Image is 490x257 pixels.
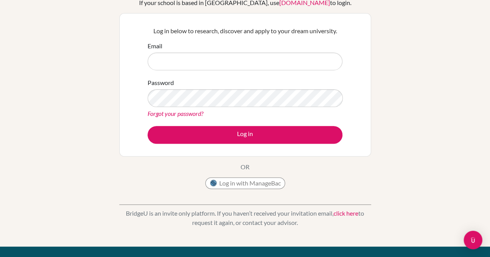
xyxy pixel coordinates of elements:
[148,78,174,87] label: Password
[464,231,482,249] div: Open Intercom Messenger
[205,177,285,189] button: Log in with ManageBac
[241,162,249,172] p: OR
[148,26,342,36] p: Log in below to research, discover and apply to your dream university.
[148,110,203,117] a: Forgot your password?
[334,209,358,217] a: click here
[148,126,342,144] button: Log in
[148,41,162,51] label: Email
[119,209,371,227] p: BridgeU is an invite only platform. If you haven’t received your invitation email, to request it ...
